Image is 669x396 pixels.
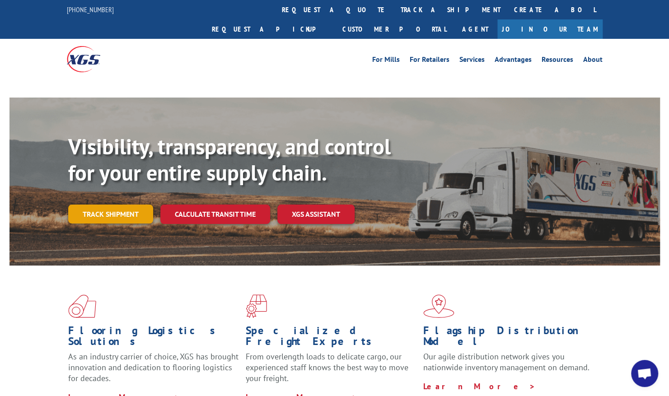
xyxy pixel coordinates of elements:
[423,325,594,351] h1: Flagship Distribution Model
[68,132,391,186] b: Visibility, transparency, and control for your entire supply chain.
[336,19,453,39] a: Customer Portal
[372,56,400,66] a: For Mills
[68,205,153,224] a: Track shipment
[246,294,267,318] img: xgs-icon-focused-on-flooring-red
[459,56,485,66] a: Services
[68,325,239,351] h1: Flooring Logistics Solutions
[205,19,336,39] a: Request a pickup
[423,351,589,373] span: Our agile distribution network gives you nationwide inventory management on demand.
[423,294,454,318] img: xgs-icon-flagship-distribution-model-red
[410,56,449,66] a: For Retailers
[246,351,416,391] p: From overlength loads to delicate cargo, our experienced staff knows the best way to move your fr...
[542,56,573,66] a: Resources
[453,19,497,39] a: Agent
[246,325,416,351] h1: Specialized Freight Experts
[277,205,355,224] a: XGS ASSISTANT
[583,56,603,66] a: About
[495,56,532,66] a: Advantages
[68,294,96,318] img: xgs-icon-total-supply-chain-intelligence-red
[423,381,536,391] a: Learn More >
[67,5,114,14] a: [PHONE_NUMBER]
[497,19,603,39] a: Join Our Team
[68,351,239,383] span: As an industry carrier of choice, XGS has brought innovation and dedication to flooring logistics...
[631,360,658,387] div: Open chat
[160,205,270,224] a: Calculate transit time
